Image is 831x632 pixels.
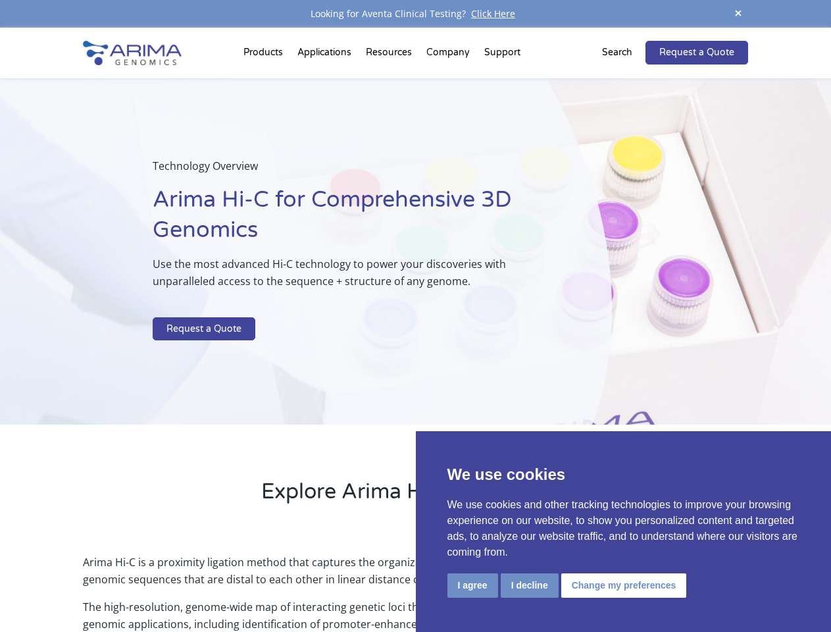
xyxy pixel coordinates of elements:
p: Arima Hi-C is a proximity ligation method that captures the organizational structure of chromatin... [83,554,747,598]
p: We use cookies [447,463,800,487]
a: Click Here [466,7,520,20]
a: Request a Quote [153,317,255,341]
p: Search [602,44,632,61]
button: Change my preferences [561,573,687,598]
p: Technology Overview [153,157,545,185]
p: We use cookies and other tracking technologies to improve your browsing experience on our website... [447,497,800,560]
p: Use the most advanced Hi-C technology to power your discoveries with unparalleled access to the s... [153,255,545,300]
button: I decline [501,573,559,598]
button: I agree [447,573,498,598]
a: Request a Quote [645,41,748,65]
div: Looking for Aventa Clinical Testing? [83,5,747,22]
h2: Explore Arima Hi-C Technology [83,477,747,517]
h1: Arima Hi-C for Comprehensive 3D Genomics [153,185,545,255]
img: Arima-Genomics-logo [83,41,182,65]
